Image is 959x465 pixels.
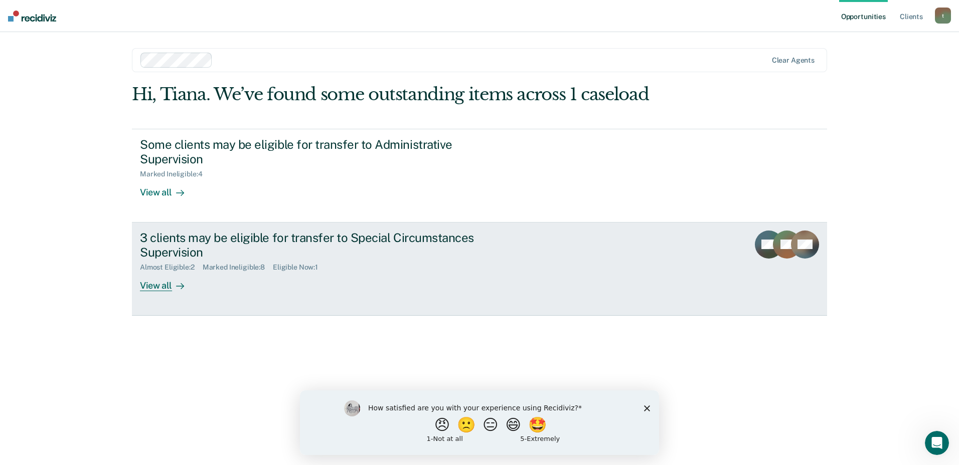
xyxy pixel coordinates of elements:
[140,263,203,272] div: Almost Eligible : 2
[203,263,273,272] div: Marked Ineligible : 8
[935,8,951,24] button: t
[772,56,815,65] div: Clear agents
[300,390,659,455] iframe: Survey by Kim from Recidiviz
[140,272,196,291] div: View all
[925,431,949,455] iframe: Intercom live chat
[132,222,827,316] a: 3 clients may be eligible for transfer to Special Circumstances SupervisionAlmost Eligible:2Marke...
[140,137,492,166] div: Some clients may be eligible for transfer to Administrative Supervision
[140,230,492,260] div: 3 clients may be eligible for transfer to Special Circumstances Supervision
[273,263,326,272] div: Eligible Now : 1
[132,84,688,105] div: Hi, Tiana. We’ve found some outstanding items across 1 caseload
[140,178,196,198] div: View all
[132,129,827,222] a: Some clients may be eligible for transfer to Administrative SupervisionMarked Ineligible:4View all
[140,170,210,178] div: Marked Ineligible : 4
[8,11,56,22] img: Recidiviz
